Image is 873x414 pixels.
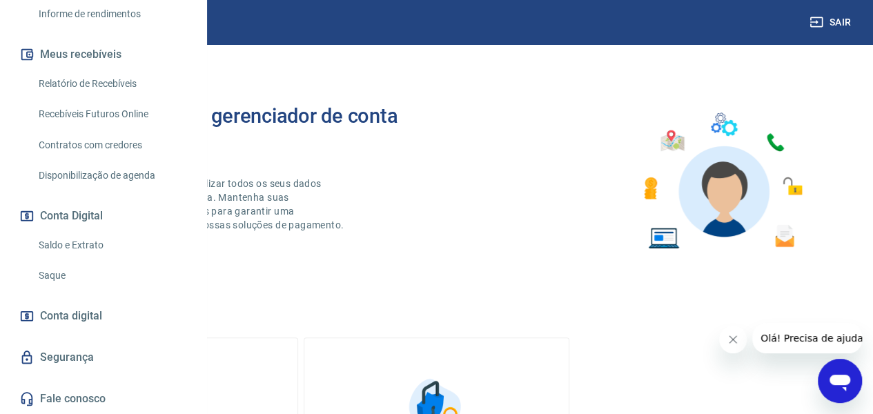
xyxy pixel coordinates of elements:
[33,70,190,98] a: Relatório de Recebíveis
[33,231,190,259] a: Saldo e Extrato
[33,161,190,190] a: Disponibilização de agenda
[8,10,116,21] span: Olá! Precisa de ajuda?
[719,326,747,353] iframe: Fechar mensagem
[61,105,437,149] h2: Bem-vindo(a) ao gerenciador de conta Vindi
[40,306,102,326] span: Conta digital
[33,262,190,290] a: Saque
[807,10,856,35] button: Sair
[17,301,190,331] a: Conta digital
[17,39,190,70] button: Meus recebíveis
[752,323,862,353] iframe: Mensagem da empresa
[33,131,190,159] a: Contratos com credores
[17,201,190,231] button: Conta Digital
[631,105,812,257] img: Imagem de um avatar masculino com diversos icones exemplificando as funcionalidades do gerenciado...
[17,384,190,414] a: Fale conosco
[33,307,840,321] h5: O que deseja fazer hoje?
[33,100,190,128] a: Recebíveis Futuros Online
[818,359,862,403] iframe: Botão para abrir a janela de mensagens
[17,342,190,373] a: Segurança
